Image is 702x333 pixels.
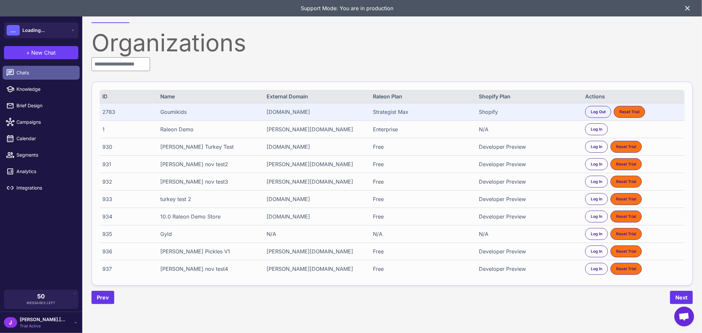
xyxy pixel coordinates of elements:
div: Free [373,178,470,186]
span: Log In [591,231,602,237]
div: Open chat [674,307,694,326]
div: Free [373,213,470,220]
button: +New Chat [4,46,78,59]
div: Free [373,195,470,203]
div: Developer Preview [479,143,576,151]
div: N/A [267,230,363,238]
button: Next [670,291,693,304]
div: [PERSON_NAME] nov test2 [160,160,257,168]
span: Reset Trial [616,179,636,185]
span: Trial Active [20,323,66,329]
div: N/A [373,230,470,238]
div: Developer Preview [479,160,576,168]
div: Shopify [479,108,576,116]
div: Shopify Plan [479,92,576,100]
a: Knowledge [3,82,80,96]
span: Segments [16,151,74,159]
div: 936 [102,247,151,255]
div: [DOMAIN_NAME] [267,213,363,220]
div: Raleon Plan [373,92,470,100]
span: Log Out [591,109,606,115]
div: ID [102,92,151,100]
span: Analytics [16,168,74,175]
div: [PERSON_NAME][DOMAIN_NAME] [267,265,363,273]
span: Reset Trial [619,109,639,115]
div: 931 [102,160,151,168]
div: 10.0 Raleon Demo Store [160,213,257,220]
div: Name [160,92,257,100]
div: [PERSON_NAME][DOMAIN_NAME] [267,125,363,133]
div: [DOMAIN_NAME] [267,195,363,203]
div: [DOMAIN_NAME] [267,143,363,151]
span: Brief Design [16,102,74,109]
div: Gyld [160,230,257,238]
div: [PERSON_NAME][DOMAIN_NAME] [267,160,363,168]
div: 934 [102,213,151,220]
div: N/A [479,230,576,238]
div: Raleon Demo [160,125,257,133]
span: Reset Trial [616,231,636,237]
div: [PERSON_NAME][DOMAIN_NAME] [267,178,363,186]
div: Free [373,247,470,255]
div: Free [373,265,470,273]
div: ... [7,25,20,36]
div: 935 [102,230,151,238]
div: 932 [102,178,151,186]
span: Chats [16,69,74,76]
span: New Chat [32,49,56,57]
span: 50 [38,294,45,299]
span: Log In [591,179,602,185]
span: Log In [591,214,602,219]
div: 1 [102,125,151,133]
div: [PERSON_NAME] Turkey Test [160,143,257,151]
div: 2783 [102,108,151,116]
span: Log In [591,144,602,150]
div: N/A [479,125,576,133]
a: Campaigns [3,115,80,129]
a: Brief Design [3,99,80,113]
span: Reset Trial [616,248,636,254]
span: Log In [591,161,602,167]
span: Reset Trial [616,144,636,150]
span: Log In [591,126,602,132]
div: [PERSON_NAME][DOMAIN_NAME] [267,247,363,255]
span: Reset Trial [616,266,636,272]
div: turkey test 2 [160,195,257,203]
span: Integrations [16,184,74,192]
div: 933 [102,195,151,203]
div: [PERSON_NAME] nov test3 [160,178,257,186]
a: Integrations [3,181,80,195]
div: Enterprise [373,125,470,133]
span: [PERSON_NAME].[PERSON_NAME] [20,316,66,323]
span: Calendar [16,135,74,142]
span: Knowledge [16,86,74,93]
div: Free [373,143,470,151]
div: Actions [585,92,682,100]
span: Log In [591,248,602,254]
button: ...Loading... [4,22,78,38]
div: [DOMAIN_NAME] [267,108,363,116]
div: Organizations [91,31,693,55]
span: Loading... [22,27,45,34]
div: [PERSON_NAME] Pickles V1 [160,247,257,255]
button: Prev [91,291,114,304]
span: Log In [591,266,602,272]
div: J [4,317,17,328]
div: Free [373,160,470,168]
span: Reset Trial [616,214,636,219]
div: 930 [102,143,151,151]
a: Chats [3,66,80,80]
div: Goumikids [160,108,257,116]
span: + [27,49,30,57]
span: Reset Trial [616,161,636,167]
a: Analytics [3,165,80,178]
span: Messages Left [27,300,56,305]
div: Developer Preview [479,195,576,203]
span: Log In [591,196,602,202]
span: Reset Trial [616,196,636,202]
div: [PERSON_NAME] nov test4 [160,265,257,273]
div: Developer Preview [479,178,576,186]
span: Campaigns [16,118,74,126]
div: Developer Preview [479,265,576,273]
div: 937 [102,265,151,273]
